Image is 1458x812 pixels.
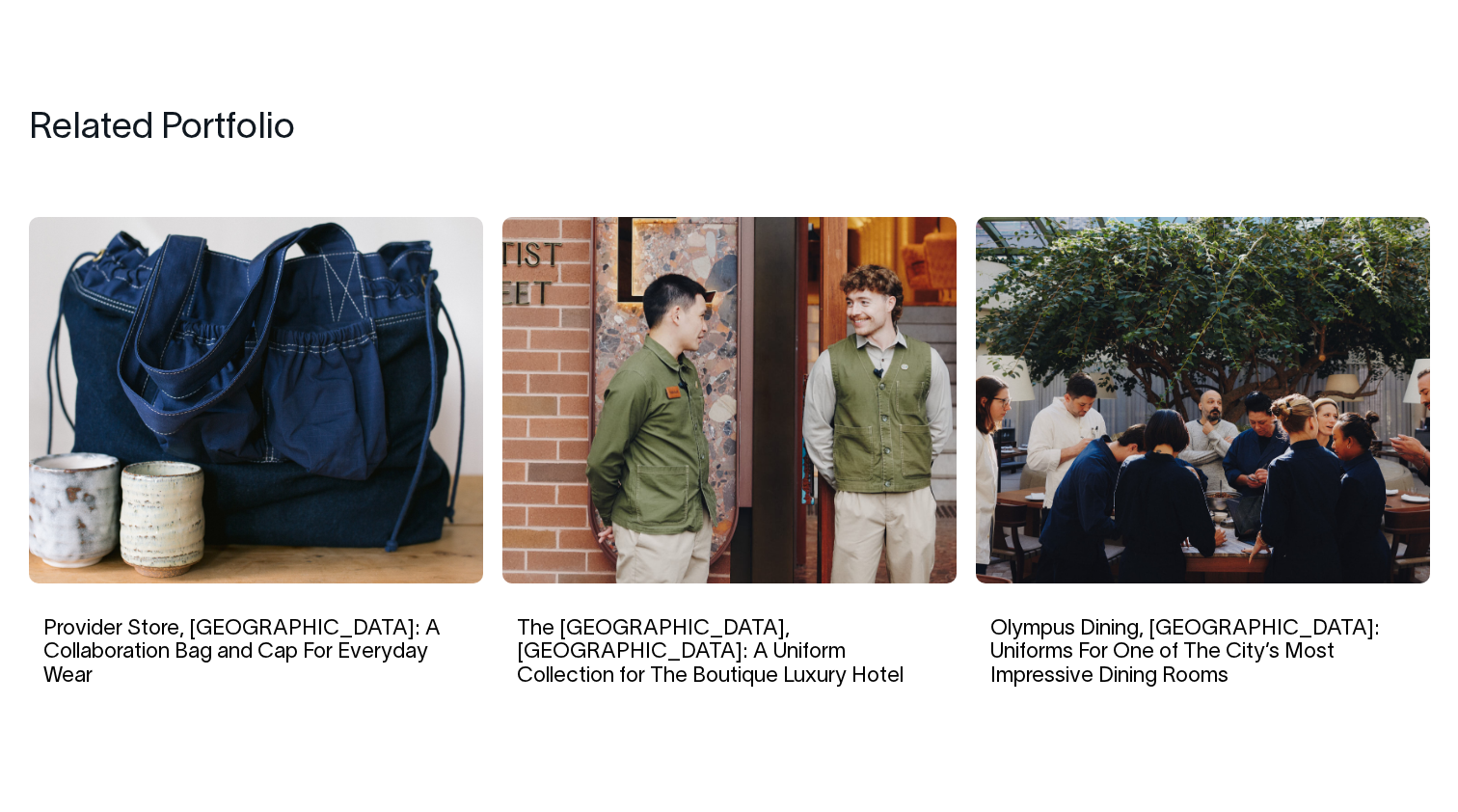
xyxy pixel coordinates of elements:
[43,619,441,685] a: Provider Store, [GEOGRAPHIC_DATA]: A Collaboration Bag and Cap For Everyday Wear
[29,109,1429,149] h4: Related Portfolio
[990,619,1380,685] a: Olympus Dining, [GEOGRAPHIC_DATA]: Uniforms For One of The City’s Most Impressive Dining Rooms
[29,217,483,583] img: Provider Store, Sydney: A Collaboration Bag and Cap For Everyday Wear
[976,217,1430,583] img: Olympus Dining, Sydney: Uniforms For One of The City’s Most Impressive Dining Rooms
[517,619,904,685] a: The [GEOGRAPHIC_DATA], [GEOGRAPHIC_DATA]: A Uniform Collection for The Boutique Luxury Hotel
[502,217,957,583] img: The EVE Hotel, Sydney: A Uniform Collection for The Boutique Luxury Hotel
